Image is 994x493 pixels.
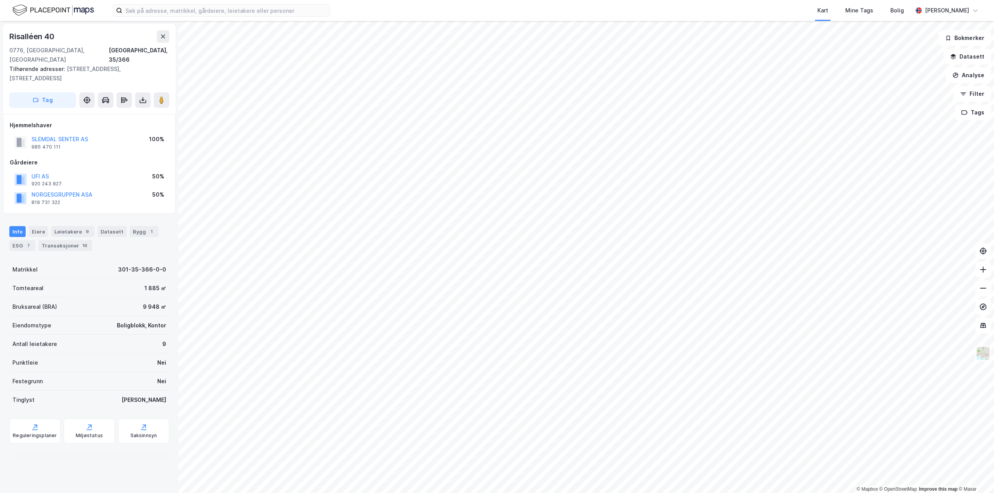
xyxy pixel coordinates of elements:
[9,92,76,108] button: Tag
[143,302,166,311] div: 9 948 ㎡
[955,456,994,493] div: Kontrollprogram for chat
[157,377,166,386] div: Nei
[31,199,60,206] div: 819 731 322
[919,486,958,492] a: Improve this map
[12,377,43,386] div: Festegrunn
[10,158,169,167] div: Gårdeiere
[944,49,991,64] button: Datasett
[9,66,67,72] span: Tilhørende adresser:
[109,46,169,64] div: [GEOGRAPHIC_DATA], 35/366
[890,6,904,15] div: Bolig
[976,346,991,361] img: Z
[117,321,166,330] div: Boligblokk, Kontor
[12,302,57,311] div: Bruksareal (BRA)
[157,358,166,367] div: Nei
[152,172,164,181] div: 50%
[13,432,57,439] div: Reguleringsplaner
[149,135,164,144] div: 100%
[83,228,91,235] div: 9
[81,242,89,249] div: 16
[51,226,94,237] div: Leietakere
[9,240,35,251] div: ESG
[76,432,103,439] div: Miljøstatus
[955,105,991,120] button: Tags
[12,339,57,349] div: Antall leietakere
[122,395,166,405] div: [PERSON_NAME]
[12,265,38,274] div: Matrikkel
[97,226,127,237] div: Datasett
[938,30,991,46] button: Bokmerker
[954,86,991,102] button: Filter
[9,64,163,83] div: [STREET_ADDRESS], [STREET_ADDRESS]
[12,395,35,405] div: Tinglyst
[946,67,991,83] button: Analyse
[9,226,26,237] div: Info
[152,190,164,199] div: 50%
[31,144,61,150] div: 985 470 111
[857,486,878,492] a: Mapbox
[38,240,92,251] div: Transaksjoner
[130,226,158,237] div: Bygg
[845,6,873,15] div: Mine Tags
[122,5,330,16] input: Søk på adresse, matrikkel, gårdeiere, leietakere eller personer
[879,486,917,492] a: OpenStreetMap
[10,121,169,130] div: Hjemmelshaver
[925,6,969,15] div: [PERSON_NAME]
[130,432,157,439] div: Saksinnsyn
[144,284,166,293] div: 1 885 ㎡
[9,46,109,64] div: 0776, [GEOGRAPHIC_DATA], [GEOGRAPHIC_DATA]
[29,226,48,237] div: Eiere
[148,228,155,235] div: 1
[12,284,43,293] div: Tomteareal
[12,321,51,330] div: Eiendomstype
[24,242,32,249] div: 7
[817,6,828,15] div: Kart
[955,456,994,493] iframe: Chat Widget
[162,339,166,349] div: 9
[9,30,56,43] div: Risalléen 40
[118,265,166,274] div: 301-35-366-0-0
[12,358,38,367] div: Punktleie
[12,3,94,17] img: logo.f888ab2527a4732fd821a326f86c7f29.svg
[31,181,62,187] div: 920 243 827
